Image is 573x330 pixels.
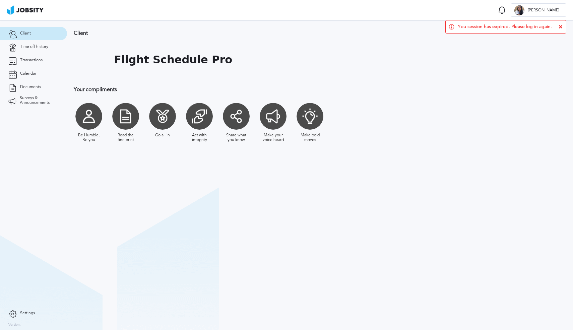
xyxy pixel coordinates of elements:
span: Transactions [20,58,43,63]
div: Read the fine print [114,133,137,142]
button: K[PERSON_NAME] [511,3,566,17]
span: Documents [20,85,41,89]
span: Settings [20,311,35,316]
div: Make your voice heard [261,133,285,142]
span: Surveys & Announcements [20,96,59,105]
div: Share what you know [225,133,248,142]
div: K [514,5,524,15]
span: You session has expired. Please log in again. [458,24,552,29]
span: Time off history [20,45,48,49]
img: ab4bad089aa723f57921c736e9817d99.png [7,5,44,15]
h3: Client [74,30,437,36]
h1: Flight Schedule Pro [114,54,232,66]
h3: Your compliments [74,86,437,92]
span: [PERSON_NAME] [524,8,563,13]
span: Client [20,31,31,36]
div: Be Humble, Be you [77,133,101,142]
div: Go all in [155,133,170,138]
div: Make bold moves [298,133,322,142]
label: Version: [8,323,21,327]
span: Calendar [20,71,36,76]
div: Act with integrity [188,133,211,142]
